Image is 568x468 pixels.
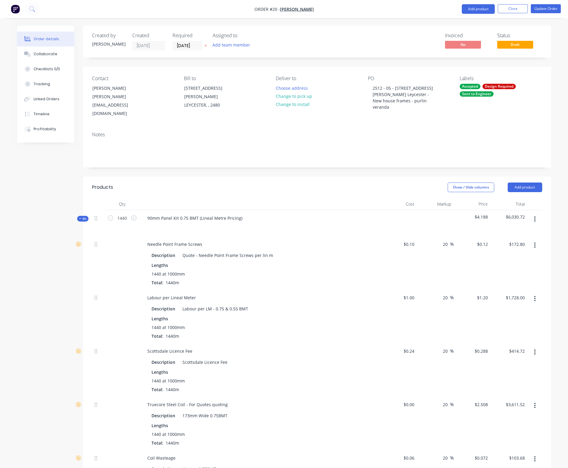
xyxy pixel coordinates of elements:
span: Draft [497,41,533,48]
div: [STREET_ADDRESS][PERSON_NAME]LEYCESTER, , 2480 [179,84,239,110]
div: [STREET_ADDRESS][PERSON_NAME] [184,84,234,101]
div: Checklists 0/0 [34,66,60,72]
div: Profitability [34,126,56,132]
div: Description [149,251,178,260]
button: Add product [462,4,495,14]
button: Add product [508,183,542,192]
span: 1440 at 1000mm [152,378,185,384]
span: % [450,348,454,355]
span: 1440 at 1000mm [152,324,185,331]
div: Invoiced [445,33,490,38]
div: Tracking [34,81,50,87]
div: Description [149,411,178,420]
button: Linked Orders [17,92,74,107]
div: Labour per Lineal Meter [143,293,201,302]
div: 2512 - 05 - [STREET_ADDRESS][PERSON_NAME] Leycester - New house frames - purlin veranda [368,84,443,111]
button: Add team member [213,41,254,49]
div: Created [132,33,165,38]
div: Qty [104,198,140,210]
span: % [450,454,454,461]
div: [PERSON_NAME] [92,41,125,47]
button: Profitability [17,122,74,137]
button: Close [498,4,528,13]
span: Lengths [152,316,168,322]
div: Labels [460,76,542,81]
span: Lengths [152,369,168,375]
button: Checklists 0/0 [17,62,74,77]
div: Price [454,198,491,210]
div: Contact [92,76,174,81]
div: Design Required [482,84,516,89]
div: Order details [34,36,59,42]
div: Status [497,33,542,38]
button: Add team member [209,41,253,49]
div: Markup [417,198,454,210]
span: 1440m [163,387,182,392]
div: Notes [92,132,542,137]
div: Quote - Needle Point Frame Screws per lin m [180,251,275,260]
span: % [450,401,454,408]
button: Choose address [272,84,311,92]
span: % [450,294,454,301]
span: No [445,41,481,48]
div: [PERSON_NAME][EMAIL_ADDRESS][DOMAIN_NAME] [92,92,142,118]
span: Order #20 - [254,6,280,12]
div: Scottsdale Licence Fee [180,358,230,367]
button: Collaborate [17,47,74,62]
span: 1440m [163,440,182,446]
button: Update Order [531,4,561,13]
div: LEYCESTER, , 2480 [184,101,234,109]
button: Change to pick up [272,92,315,100]
span: 1440m [163,333,182,339]
button: Change to install [272,100,313,108]
div: Created by [92,33,125,38]
span: 1440m [163,280,182,285]
span: Total: [152,280,163,285]
div: Timeline [34,111,50,117]
span: Total: [152,440,163,446]
span: Lengths [152,422,168,429]
div: Description [149,358,178,367]
button: Order details [17,32,74,47]
div: Accepted [460,84,480,89]
span: $4.188 [456,214,488,220]
div: Scottsdale Licence Fee [143,347,197,355]
div: 173mm Wide 0.75BMT [180,411,230,420]
div: Required [173,33,206,38]
div: Bill to [184,76,266,81]
div: Kit [77,216,89,222]
a: [PERSON_NAME] [280,6,314,12]
span: % [450,241,454,248]
div: [PERSON_NAME] [92,84,142,92]
div: Sent to Engineer [460,91,494,97]
button: Timeline [17,107,74,122]
span: Total: [152,333,163,339]
span: 1440 at 1000mm [152,431,185,437]
span: Kit [79,216,87,221]
button: Tracking [17,77,74,92]
div: Products [92,184,113,191]
span: 1440 at 1000mm [152,271,185,277]
div: Coil Wasteage [143,454,180,462]
div: Needle Point Frame Screws [143,240,207,249]
div: PO [368,76,450,81]
div: Deliver to [276,76,358,81]
span: $6,030.72 [493,214,525,220]
img: Factory [11,5,20,14]
div: Linked Orders [34,96,59,102]
span: Total: [152,387,163,392]
div: Truecore Steel Coil - For Quotes quoting [143,400,233,409]
div: Assigned to [213,33,273,38]
span: Lengths [152,262,168,268]
div: Collaborate [34,51,57,57]
div: Cost [380,198,417,210]
div: Labour per LM - 0.75 & 0.55 BMT [180,304,251,313]
div: 90mm Panel Kit 0.75 BMT (Lineal Metre Pricing) [143,214,247,222]
div: [PERSON_NAME][PERSON_NAME][EMAIL_ADDRESS][DOMAIN_NAME] [87,84,147,118]
div: Description [149,304,178,313]
button: Show / Hide columns [448,183,494,192]
div: Total [490,198,527,210]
